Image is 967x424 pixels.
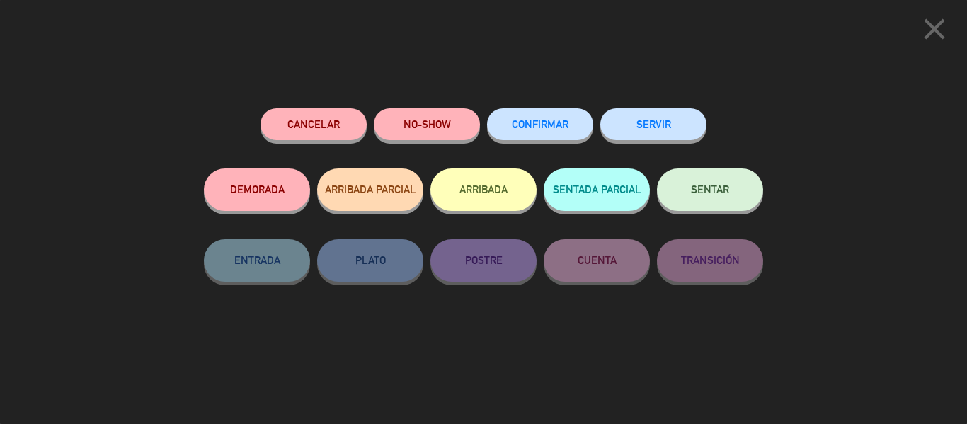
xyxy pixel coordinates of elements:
[325,183,416,195] span: ARRIBADA PARCIAL
[600,108,706,140] button: SERVIR
[657,239,763,282] button: TRANSICIÓN
[487,108,593,140] button: CONFIRMAR
[912,11,956,52] button: close
[317,168,423,211] button: ARRIBADA PARCIAL
[374,108,480,140] button: NO-SHOW
[317,239,423,282] button: PLATO
[430,168,537,211] button: ARRIBADA
[544,168,650,211] button: SENTADA PARCIAL
[657,168,763,211] button: SENTAR
[430,239,537,282] button: POSTRE
[261,108,367,140] button: Cancelar
[204,168,310,211] button: DEMORADA
[512,118,568,130] span: CONFIRMAR
[544,239,650,282] button: CUENTA
[917,11,952,47] i: close
[691,183,729,195] span: SENTAR
[204,239,310,282] button: ENTRADA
